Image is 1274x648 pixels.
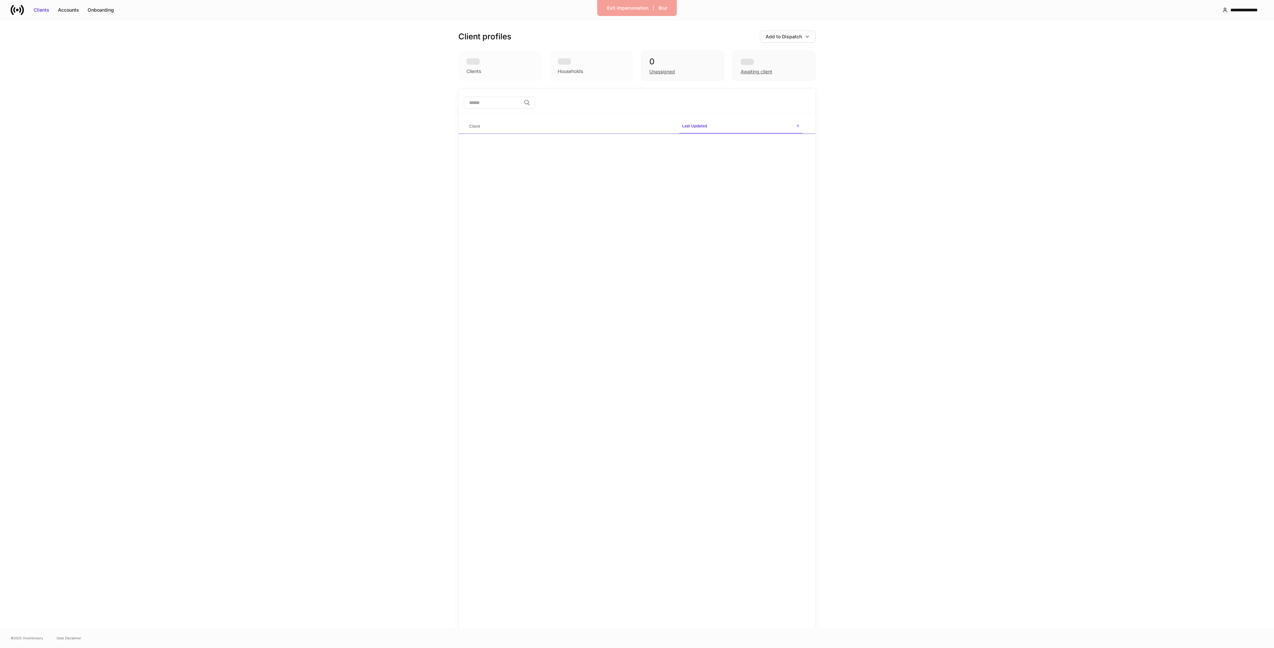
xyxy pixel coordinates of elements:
[469,123,480,129] h6: Client
[682,123,707,129] h6: Last Updated
[11,635,43,641] span: © 2025 OneAdvisory
[458,31,511,42] h3: Client profiles
[466,120,674,133] span: Client
[603,3,653,13] button: Exit Impersonation
[760,31,816,43] button: Add to Dispatch
[649,56,716,67] div: 0
[679,119,803,134] span: Last Updated
[83,5,118,15] button: Onboarding
[558,68,583,75] div: Households
[766,33,802,40] div: Add to Dispatch
[58,7,79,13] div: Accounts
[741,68,772,75] div: Awaiting client
[34,7,49,13] div: Clients
[641,51,724,81] div: 0Unassigned
[732,51,816,81] div: Awaiting client
[607,5,648,11] div: Exit Impersonation
[29,5,54,15] button: Clients
[466,68,481,75] div: Clients
[54,5,83,15] button: Accounts
[649,68,675,75] div: Unassigned
[88,7,114,13] div: Onboarding
[57,635,81,641] a: Data Disclaimer
[654,3,672,13] button: Blur
[659,5,667,11] div: Blur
